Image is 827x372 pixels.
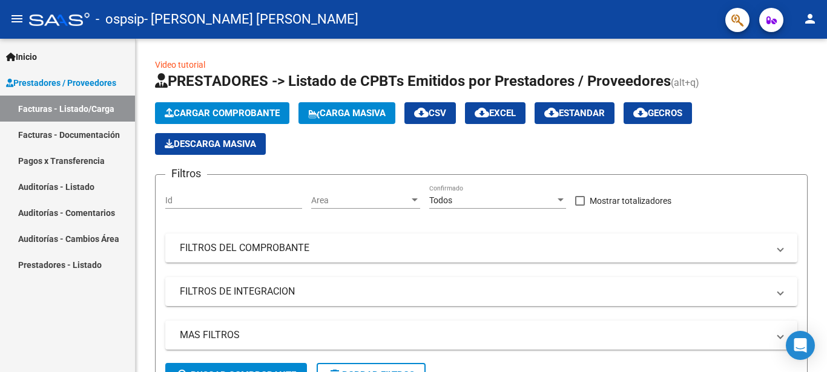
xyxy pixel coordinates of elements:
[633,108,682,119] span: Gecros
[803,11,817,26] mat-icon: person
[155,133,266,155] button: Descarga Masiva
[165,233,797,263] mat-expansion-panel-header: FILTROS DEL COMPROBANTE
[180,241,768,255] mat-panel-title: FILTROS DEL COMPROBANTE
[180,285,768,298] mat-panel-title: FILTROS DE INTEGRACION
[475,105,489,120] mat-icon: cloud_download
[165,108,280,119] span: Cargar Comprobante
[155,60,205,70] a: Video tutorial
[404,102,456,124] button: CSV
[311,195,409,206] span: Area
[429,195,452,205] span: Todos
[590,194,671,208] span: Mostrar totalizadores
[6,50,37,64] span: Inicio
[6,76,116,90] span: Prestadores / Proveedores
[96,6,144,33] span: - ospsip
[544,105,559,120] mat-icon: cloud_download
[155,73,671,90] span: PRESTADORES -> Listado de CPBTs Emitidos por Prestadores / Proveedores
[165,165,207,182] h3: Filtros
[475,108,516,119] span: EXCEL
[624,102,692,124] button: Gecros
[180,328,768,342] mat-panel-title: MAS FILTROS
[155,133,266,155] app-download-masive: Descarga masiva de comprobantes (adjuntos)
[633,105,648,120] mat-icon: cloud_download
[155,102,289,124] button: Cargar Comprobante
[165,139,256,149] span: Descarga Masiva
[535,102,614,124] button: Estandar
[671,77,699,88] span: (alt+q)
[786,331,815,360] div: Open Intercom Messenger
[414,108,446,119] span: CSV
[308,108,386,119] span: Carga Masiva
[298,102,395,124] button: Carga Masiva
[10,11,24,26] mat-icon: menu
[414,105,429,120] mat-icon: cloud_download
[165,277,797,306] mat-expansion-panel-header: FILTROS DE INTEGRACION
[465,102,526,124] button: EXCEL
[165,321,797,350] mat-expansion-panel-header: MAS FILTROS
[544,108,605,119] span: Estandar
[144,6,358,33] span: - [PERSON_NAME] [PERSON_NAME]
